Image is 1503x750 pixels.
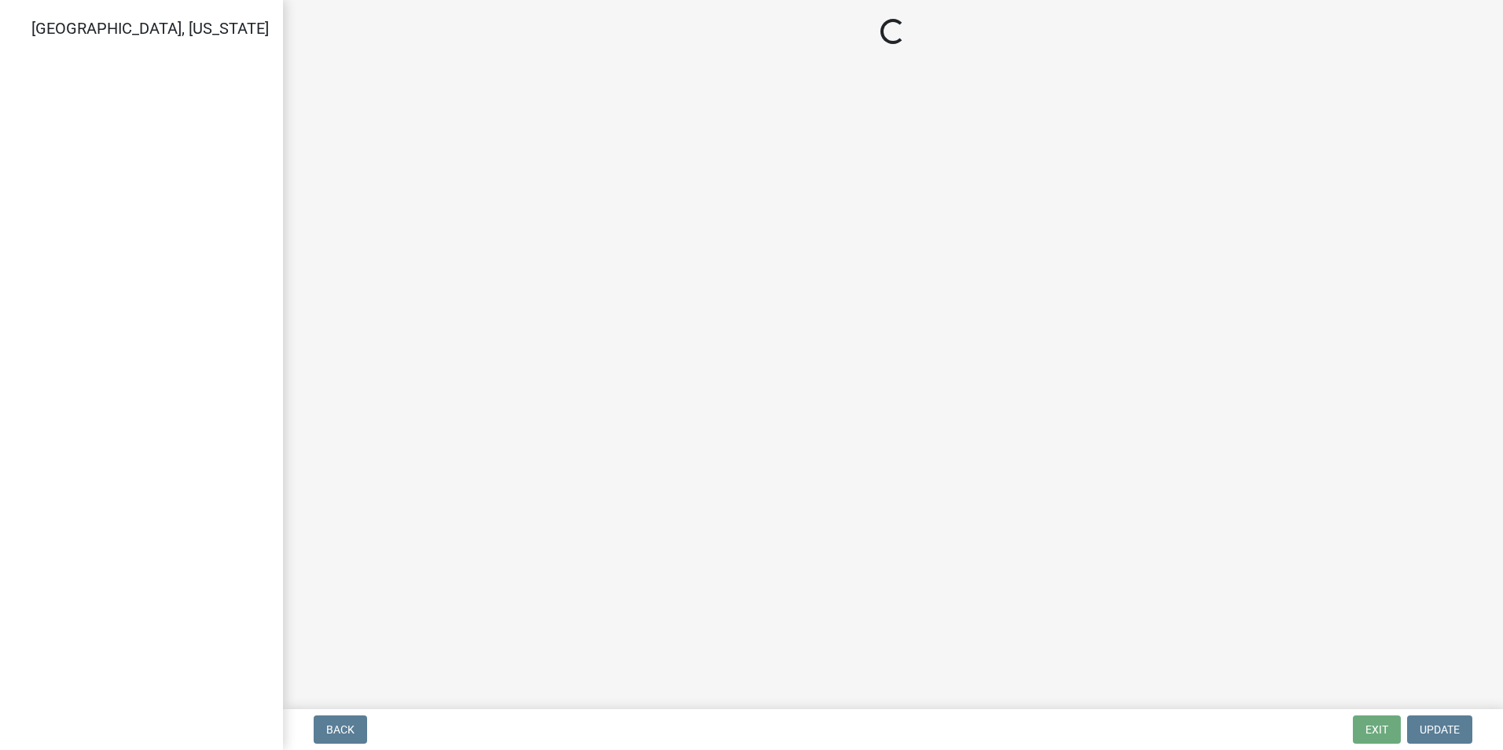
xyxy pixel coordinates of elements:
[314,715,367,744] button: Back
[1353,715,1401,744] button: Exit
[1420,723,1460,736] span: Update
[326,723,355,736] span: Back
[31,19,269,38] span: [GEOGRAPHIC_DATA], [US_STATE]
[1407,715,1472,744] button: Update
